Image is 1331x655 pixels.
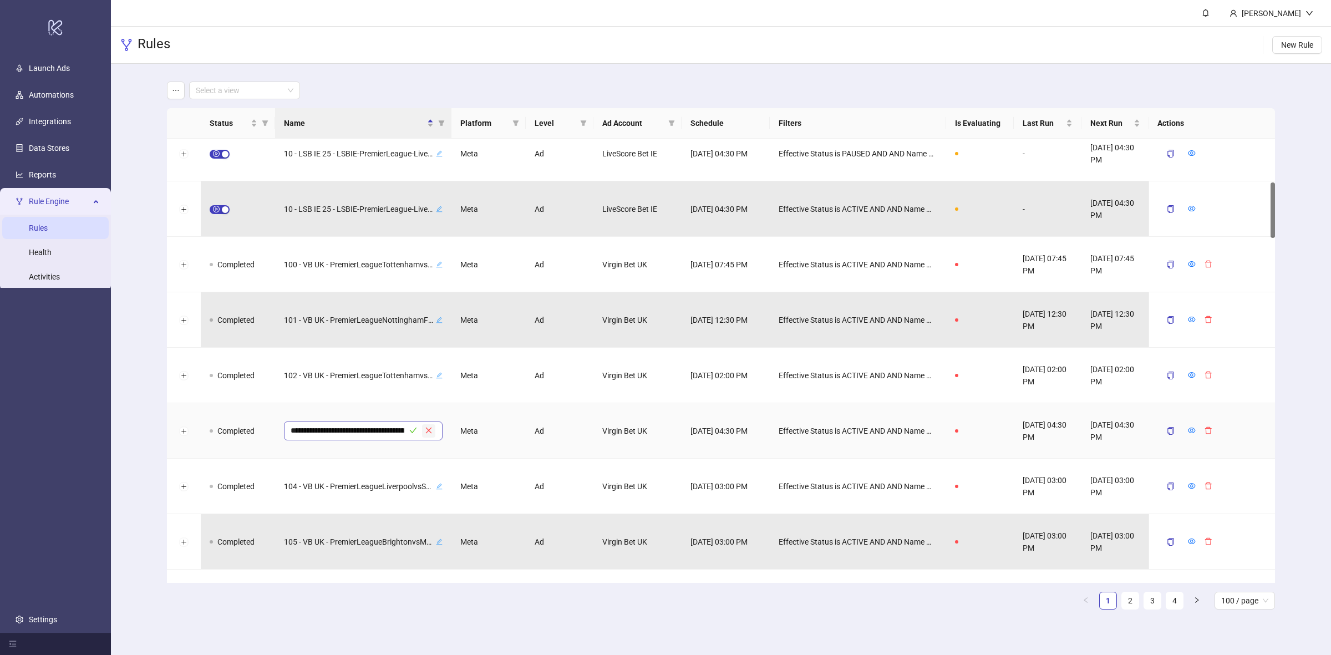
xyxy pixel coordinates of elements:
button: Expand row [179,150,188,159]
li: Previous Page [1077,592,1095,610]
div: [DATE] 03:00 PM [1014,459,1081,514]
div: Ad [526,514,593,570]
span: filter [436,115,447,131]
div: [PERSON_NAME] [1237,7,1305,19]
div: 10 - LSB IE 25 - LSBIE-PremierLeague-LiverpoolvsArsenal - Launch - [DATE]edit [284,146,443,161]
span: 104 - VB UK - PremierLeagueLiverpoolvsSouthampton - Pause - [DATE] [284,480,434,492]
span: filter [260,115,271,131]
span: edit [436,483,443,490]
span: delete [1204,260,1212,268]
span: eye [1187,426,1195,434]
button: delete [1200,368,1216,382]
a: eye [1187,482,1195,491]
span: bell [1202,9,1210,17]
span: eye [1187,482,1195,490]
div: [DATE] 07:45 PM [1081,237,1149,292]
a: 4 [1166,592,1183,609]
span: Name [284,117,425,129]
li: 3 [1144,592,1161,610]
span: filter [510,115,521,131]
span: [DATE] 04:30 PM [690,148,748,160]
span: right [1193,597,1200,603]
button: Expand row [179,427,188,436]
span: [DATE] 04:30 PM [690,425,748,437]
button: left [1077,592,1095,610]
div: - [1014,181,1081,237]
span: filter [262,120,268,126]
button: copy [1157,478,1183,495]
span: delete [1204,426,1212,434]
button: copy [1157,256,1183,273]
button: delete [1200,479,1216,492]
span: Completed [217,482,255,491]
span: filter [666,115,677,131]
button: copy [1157,200,1183,218]
span: left [1083,597,1089,603]
span: edit [436,206,443,212]
div: Ad [526,126,593,181]
th: Actions [1149,108,1275,139]
span: check [409,426,417,434]
div: [DATE] 12:30 PM [1014,292,1081,348]
a: Data Stores [29,144,69,153]
button: copy [1157,422,1183,440]
h3: Rules [138,35,170,54]
span: down [1305,9,1313,17]
span: 102 - VB UK - PremierLeagueTottenhamvsBournemouth - Pause - [DATE] [284,369,434,382]
a: eye [1187,426,1195,435]
span: Effective Status is ACTIVE AND AND Name ∋ PremierLeagueBrightonvsManCity AND AND Campaign Name is... [779,536,937,548]
span: 10 - LSB IE 25 - LSBIE-PremierLeague-LiverpoolvsArsenal - Launch - [DATE] [284,148,434,160]
span: eye [1187,205,1195,212]
div: Meta [451,292,526,348]
span: Completed [217,316,255,324]
span: eye [1187,316,1195,323]
div: - [1014,126,1081,181]
button: copy [1157,145,1183,163]
a: 2 [1122,592,1139,609]
button: Expand row [179,538,188,547]
div: [DATE] 02:00 PM [1014,348,1081,403]
div: [DATE] 04:30 PM [1081,181,1149,237]
span: [DATE] 02:00 PM [690,369,748,382]
button: delete [1200,257,1216,271]
span: [DATE] 04:30 PM [690,203,748,215]
div: Meta [451,126,526,181]
span: Effective Status is PAUSED AND AND Name ∋ fb-img_LSBIE-PremierLeague-LiverpoolvsArsenal_multisize... [779,148,937,160]
div: 104 - VB UK - PremierLeagueLiverpoolvsSouthampton - Pause - [DATE]edit [284,479,443,494]
button: Expand row [179,205,188,214]
li: 4 [1166,592,1183,610]
div: Virgin Bet UK [593,570,682,625]
span: delete [1204,316,1212,323]
th: Next Run [1081,108,1149,139]
span: fork [120,38,133,52]
div: 100 - VB UK - PremierLeagueTottenhamvsManCity - Pause - [DATE]edit [284,257,443,272]
span: edit [436,150,443,157]
div: LiveScore Bet IE [593,126,682,181]
li: 1 [1099,592,1117,610]
div: Meta [451,459,526,514]
th: Filters [770,108,946,139]
li: Next Page [1188,592,1206,610]
span: 100 - VB UK - PremierLeagueTottenhamvsManCity - Pause - [DATE] [284,258,434,271]
span: delete [1204,537,1212,545]
a: eye [1187,149,1195,158]
span: eye [1187,149,1195,157]
span: 100 / page [1221,592,1268,609]
button: delete [1200,313,1216,326]
span: ellipsis [172,87,180,94]
span: eye [1187,537,1195,545]
span: Effective Status is ACTIVE AND AND Name ∋ PremierLeagueLiverpoolvsSouthampton AND AND Campaign Na... [779,480,937,492]
span: Completed [217,371,255,380]
span: Effective Status is ACTIVE AND AND Name ∋ PremierLeagueManUvsArsenal AND AND Campaign Name is WD_... [779,425,937,437]
div: [DATE] 03:00 PM [1014,514,1081,570]
a: Reports [29,170,56,179]
span: Effective Status is ACTIVE AND AND Name ∋ PremierLeagueTottenhamvsBournemouth AND AND Campaign Na... [779,369,937,382]
span: filter [512,120,519,126]
div: Ad [526,403,593,459]
span: copy [1166,372,1174,379]
th: Name [275,108,451,139]
a: Health [29,248,52,257]
span: [DATE] 03:00 PM [690,536,748,548]
span: [DATE] 12:30 PM [690,314,748,326]
button: Expand row [179,483,188,491]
